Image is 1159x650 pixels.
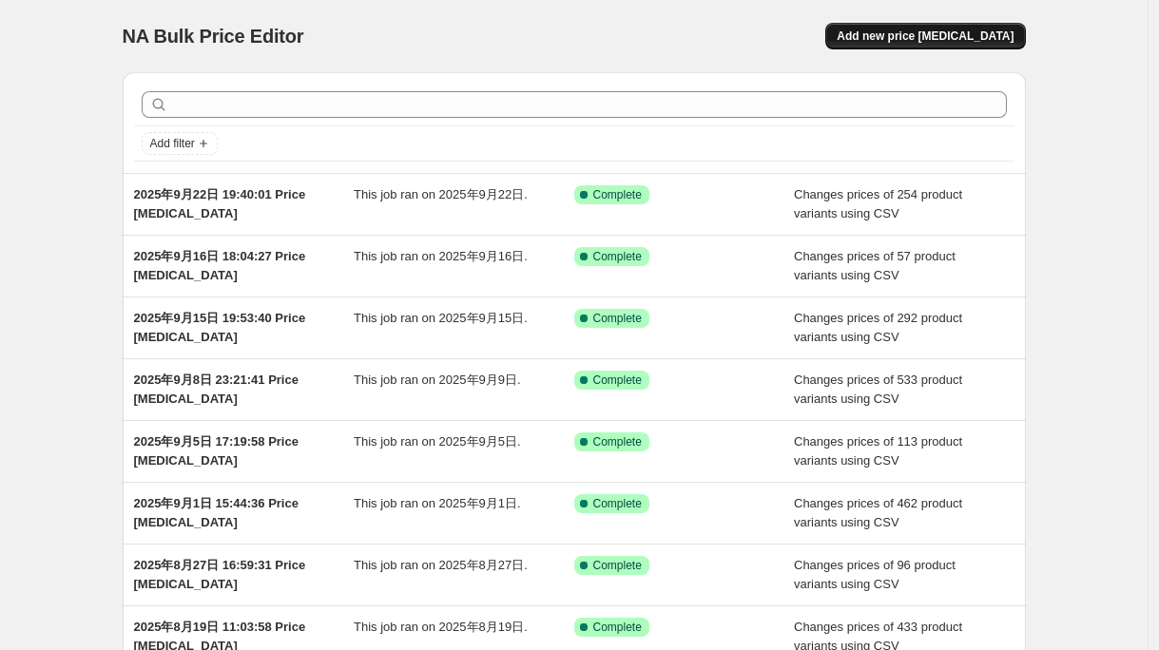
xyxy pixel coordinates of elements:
span: Changes prices of 254 product variants using CSV [794,187,962,220]
span: 2025年8月27日 16:59:31 Price [MEDICAL_DATA] [134,558,306,591]
span: Changes prices of 462 product variants using CSV [794,496,962,529]
span: This job ran on 2025年9月22日. [354,187,528,201]
button: Add new price [MEDICAL_DATA] [825,23,1025,49]
span: Changes prices of 57 product variants using CSV [794,249,956,282]
span: This job ran on 2025年9月16日. [354,249,528,263]
span: This job ran on 2025年9月15日. [354,311,528,325]
span: Changes prices of 292 product variants using CSV [794,311,962,344]
span: Complete [593,496,642,511]
span: 2025年9月15日 19:53:40 Price [MEDICAL_DATA] [134,311,306,344]
span: Changes prices of 96 product variants using CSV [794,558,956,591]
span: 2025年9月22日 19:40:01 Price [MEDICAL_DATA] [134,187,306,220]
span: This job ran on 2025年9月5日. [354,434,521,449]
span: 2025年9月8日 23:21:41 Price [MEDICAL_DATA] [134,373,299,406]
span: Complete [593,558,642,573]
span: Add filter [150,136,195,151]
span: This job ran on 2025年9月9日. [354,373,521,387]
span: Changes prices of 113 product variants using CSV [794,434,962,468]
span: Complete [593,373,642,388]
span: Complete [593,311,642,326]
span: 2025年9月5日 17:19:58 Price [MEDICAL_DATA] [134,434,299,468]
span: Complete [593,187,642,202]
span: This job ran on 2025年8月19日. [354,620,528,634]
span: 2025年9月16日 18:04:27 Price [MEDICAL_DATA] [134,249,306,282]
span: Complete [593,620,642,635]
button: Add filter [142,132,218,155]
span: NA Bulk Price Editor [123,26,304,47]
span: This job ran on 2025年9月1日. [354,496,521,510]
span: Complete [593,249,642,264]
span: 2025年9月1日 15:44:36 Price [MEDICAL_DATA] [134,496,299,529]
span: Add new price [MEDICAL_DATA] [837,29,1014,44]
span: Complete [593,434,642,449]
span: This job ran on 2025年8月27日. [354,558,528,572]
span: Changes prices of 533 product variants using CSV [794,373,962,406]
